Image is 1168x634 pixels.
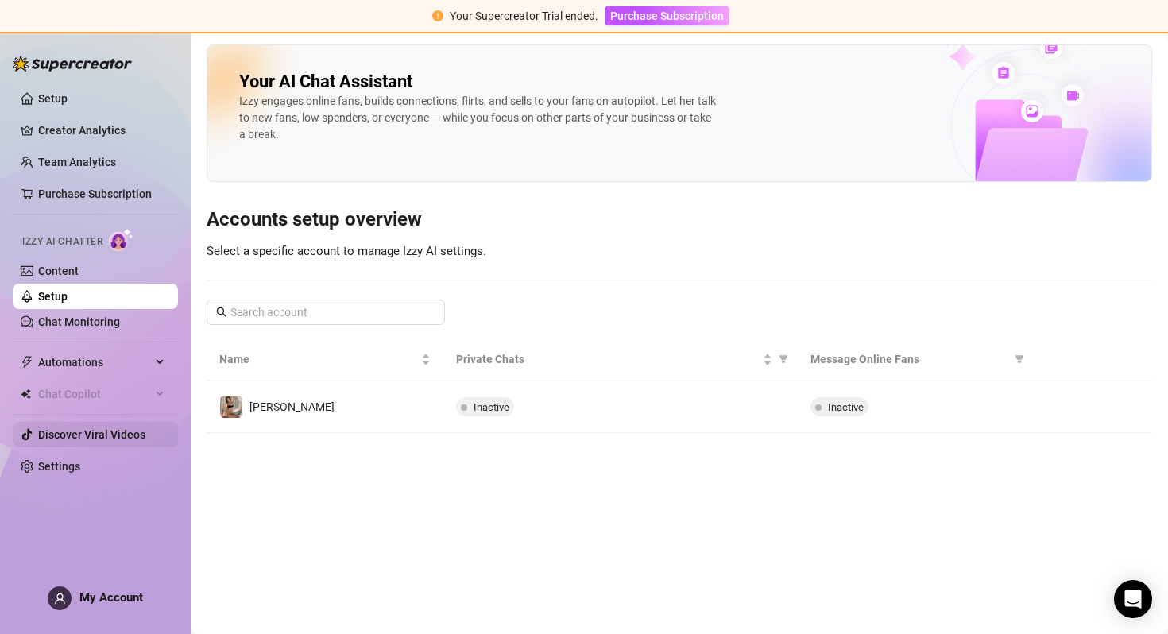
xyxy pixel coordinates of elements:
[220,396,242,418] img: Maria
[207,207,1152,233] h3: Accounts setup overview
[207,244,486,258] span: Select a specific account to manage Izzy AI settings.
[432,10,443,21] span: exclamation-circle
[38,350,151,375] span: Automations
[109,228,133,251] img: AI Chatter
[239,71,412,93] h2: Your AI Chat Assistant
[605,6,729,25] button: Purchase Subscription
[38,92,68,105] a: Setup
[219,350,418,368] span: Name
[779,354,788,364] span: filter
[38,118,165,143] a: Creator Analytics
[230,303,423,321] input: Search account
[1011,347,1027,371] span: filter
[249,400,335,413] span: [PERSON_NAME]
[38,460,80,473] a: Settings
[775,347,791,371] span: filter
[54,593,66,605] span: user
[79,590,143,605] span: My Account
[605,10,729,22] a: Purchase Subscription
[13,56,132,72] img: logo-BBDzfeDw.svg
[456,350,760,368] span: Private Chats
[38,265,79,277] a: Content
[828,401,864,413] span: Inactive
[38,315,120,328] a: Chat Monitoring
[38,156,116,168] a: Team Analytics
[239,93,716,143] div: Izzy engages online fans, builds connections, flirts, and sells to your fans on autopilot. Let he...
[38,428,145,441] a: Discover Viral Videos
[38,381,151,407] span: Chat Copilot
[216,307,227,318] span: search
[610,10,724,22] span: Purchase Subscription
[38,187,152,200] a: Purchase Subscription
[21,389,31,400] img: Chat Copilot
[474,401,509,413] span: Inactive
[443,338,798,381] th: Private Chats
[21,356,33,369] span: thunderbolt
[38,290,68,303] a: Setup
[207,338,443,381] th: Name
[1114,580,1152,618] div: Open Intercom Messenger
[1015,354,1024,364] span: filter
[450,10,598,22] span: Your Supercreator Trial ended.
[22,234,102,249] span: Izzy AI Chatter
[905,19,1151,181] img: ai-chatter-content-library-cLFOSyPT.png
[810,350,1009,368] span: Message Online Fans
